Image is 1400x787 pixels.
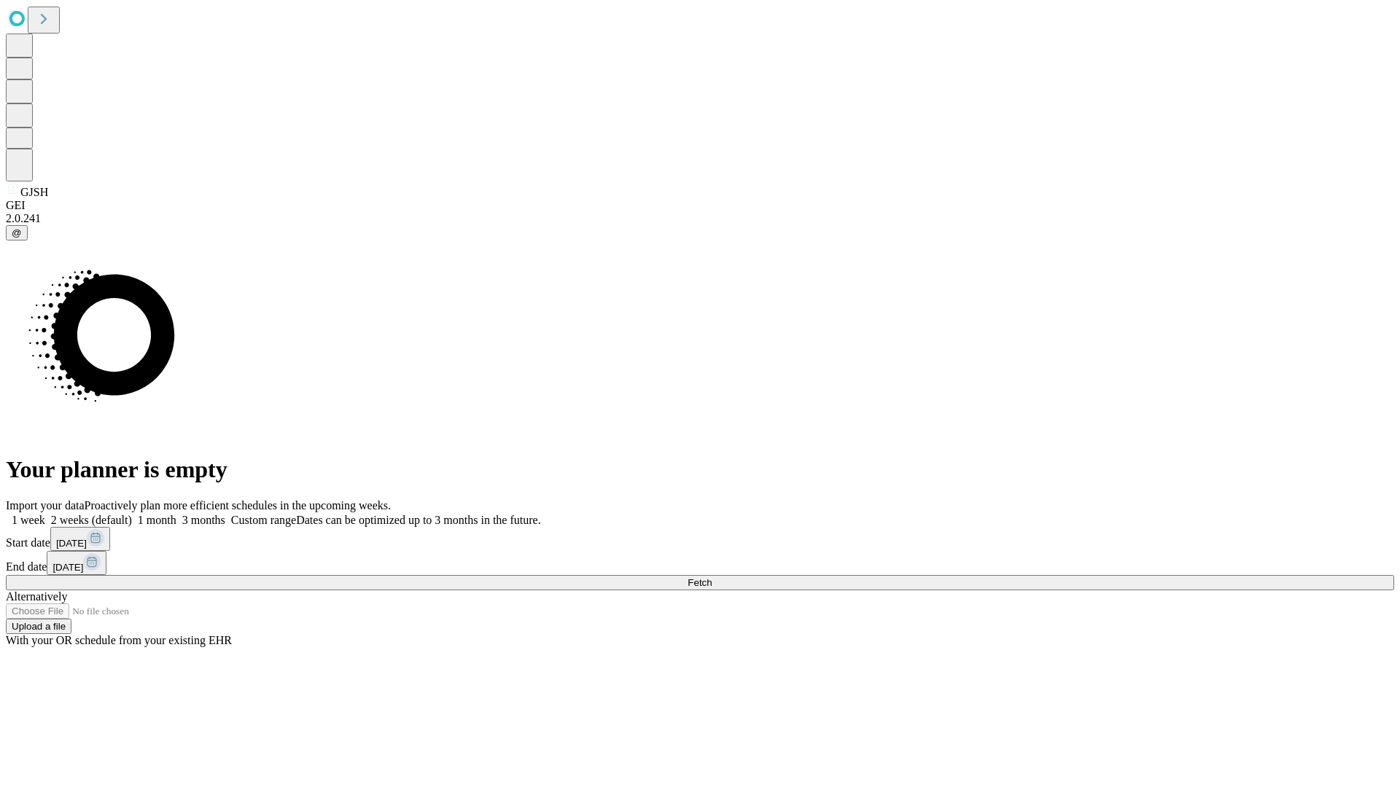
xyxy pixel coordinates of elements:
span: 3 months [182,514,225,526]
button: [DATE] [47,551,106,575]
div: Start date [6,527,1394,551]
span: 2 weeks (default) [51,514,132,526]
span: Dates can be optimized up to 3 months in the future. [296,514,540,526]
span: Custom range [231,514,296,526]
button: @ [6,225,28,240]
span: 1 month [138,514,176,526]
button: Upload a file [6,619,71,634]
div: 2.0.241 [6,212,1394,225]
button: [DATE] [50,527,110,551]
span: With your OR schedule from your existing EHR [6,634,232,646]
span: Fetch [688,577,712,588]
span: Import your data [6,499,85,512]
span: [DATE] [52,562,83,573]
h1: Your planner is empty [6,456,1394,483]
span: GJSH [20,186,48,198]
span: 1 week [12,514,45,526]
div: GEI [6,199,1394,212]
span: Proactively plan more efficient schedules in the upcoming weeks. [85,499,391,512]
div: End date [6,551,1394,575]
span: [DATE] [56,538,87,549]
span: Alternatively [6,590,67,603]
button: Fetch [6,575,1394,590]
span: @ [12,227,22,238]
